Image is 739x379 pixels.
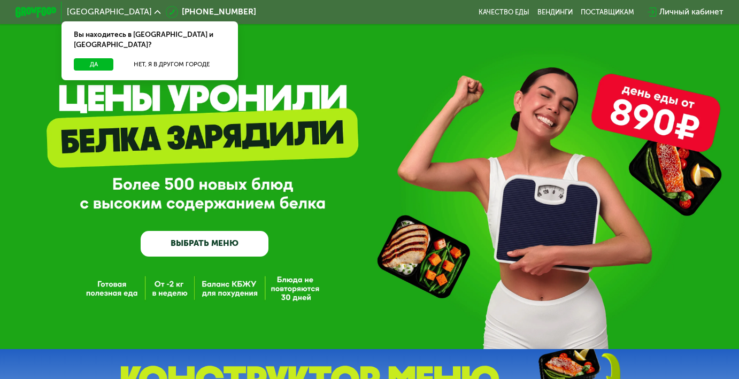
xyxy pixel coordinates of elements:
a: [PHONE_NUMBER] [166,6,257,18]
div: Вы находитесь в [GEOGRAPHIC_DATA] и [GEOGRAPHIC_DATA]? [61,21,238,58]
a: ВЫБРАТЬ МЕНЮ [141,231,268,257]
span: [GEOGRAPHIC_DATA] [67,8,152,16]
a: Вендинги [537,8,573,16]
div: Личный кабинет [659,6,723,18]
a: Качество еды [479,8,529,16]
button: Нет, я в другом городе [118,58,226,71]
button: Да [74,58,113,71]
div: поставщикам [581,8,634,16]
